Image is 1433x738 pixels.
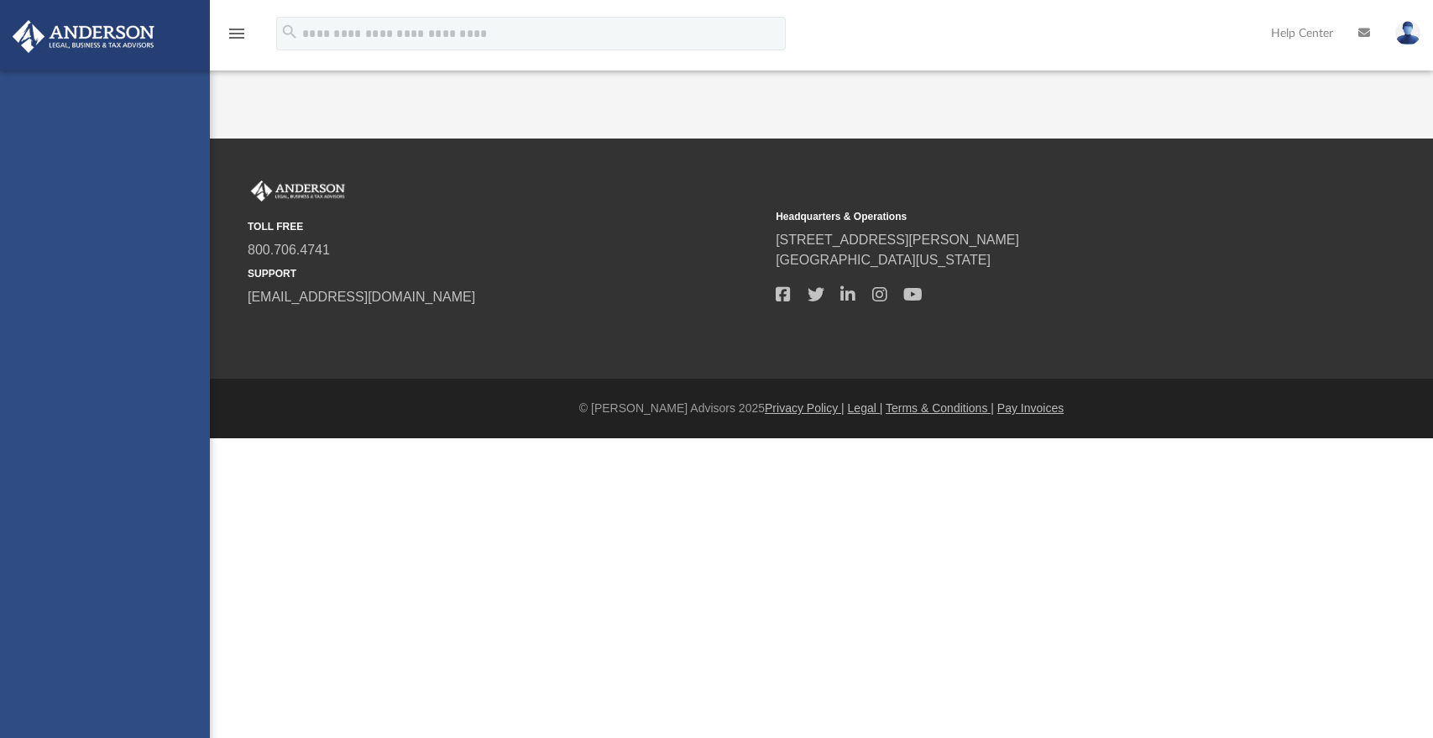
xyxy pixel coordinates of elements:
a: Pay Invoices [997,401,1064,415]
i: search [280,23,299,41]
a: [GEOGRAPHIC_DATA][US_STATE] [776,253,991,267]
a: 800.706.4741 [248,243,330,257]
img: User Pic [1395,21,1420,45]
a: Terms & Conditions | [886,401,994,415]
i: menu [227,24,247,44]
img: Anderson Advisors Platinum Portal [8,20,160,53]
a: [EMAIL_ADDRESS][DOMAIN_NAME] [248,290,475,304]
a: menu [227,32,247,44]
small: SUPPORT [248,266,764,281]
div: © [PERSON_NAME] Advisors 2025 [210,400,1433,417]
a: Legal | [848,401,883,415]
img: Anderson Advisors Platinum Portal [248,181,348,202]
a: Privacy Policy | [765,401,845,415]
small: Headquarters & Operations [776,209,1292,224]
small: TOLL FREE [248,219,764,234]
a: [STREET_ADDRESS][PERSON_NAME] [776,233,1019,247]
